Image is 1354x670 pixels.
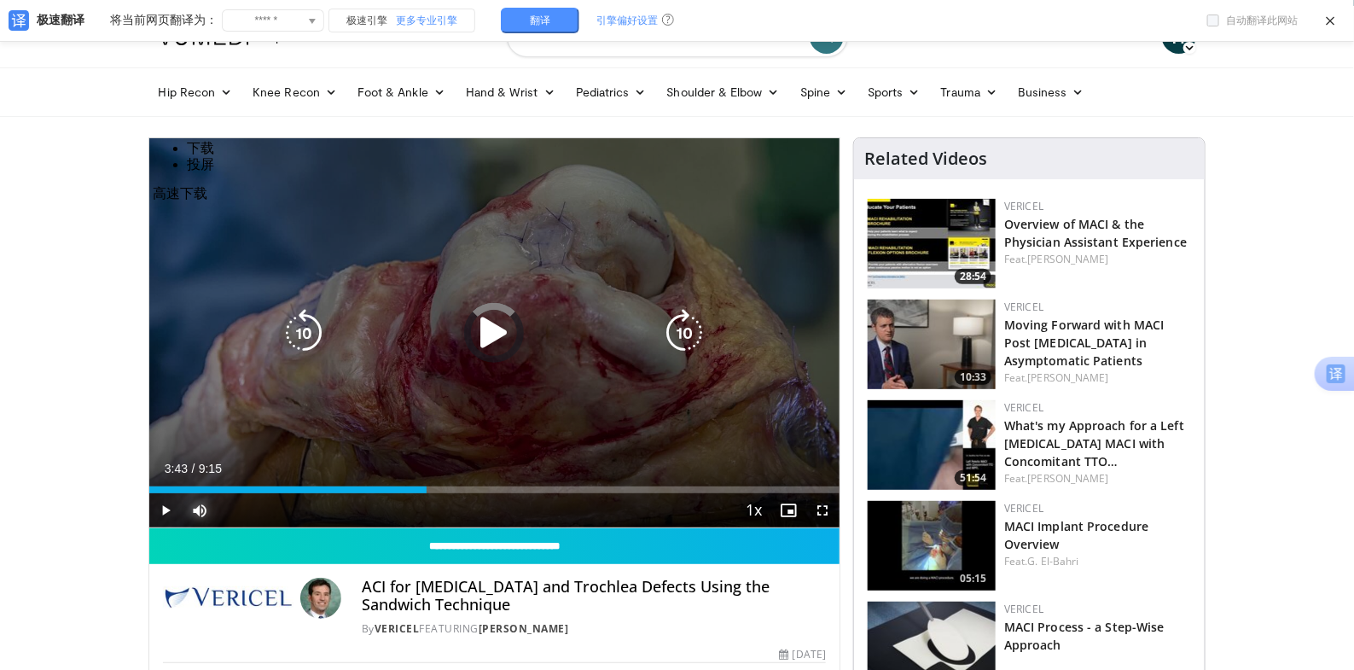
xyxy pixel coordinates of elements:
[780,647,826,662] div: [DATE]
[149,138,840,528] video-js: Video Player
[1004,554,1191,569] div: Feat.
[163,578,293,619] img: Vericel
[1004,216,1187,250] a: Overview of MACI & the Physician Assistant Experience
[566,75,657,109] a: Pediatrics
[868,300,996,389] a: 10:33
[479,621,569,636] a: [PERSON_NAME]
[1028,554,1079,568] a: G. El-Bahri
[187,141,214,155] span: 下载
[868,400,996,490] img: b3ed1645-cf77-490d-a755-6a0242ddfbf3.150x105_q85_crop-smart_upscale.jpg
[1008,75,1095,109] a: Business
[456,75,566,109] a: Hand & Wrist
[868,300,996,389] img: acb75c51-81aa-4d36-b4b4-9591a57ecdd4.150x105_q85_crop-smart_upscale.jpg
[737,493,771,527] button: Playback Rate
[187,157,214,172] span: 投屏
[868,199,996,288] a: 28:54
[1004,471,1191,486] div: Feat.
[868,501,996,591] a: 05:15
[1004,400,1043,415] a: Vericel
[362,621,826,637] div: By FEATURING
[955,470,991,486] span: 51:54
[868,400,996,490] a: 51:54
[931,75,1008,109] a: Trauma
[1004,518,1148,552] a: MACI Implant Procedure Overview
[347,75,456,109] a: Foot & Ankle
[1004,602,1043,616] a: Vericel
[857,75,931,109] a: Sports
[868,199,996,288] img: 6a2871c7-c780-431e-8271-deb87d1330ba.150x105_q85_crop-smart_upscale.jpg
[375,621,420,636] a: Vericel
[805,493,840,527] button: Fullscreen
[192,462,195,475] span: /
[1028,370,1109,385] a: [PERSON_NAME]
[1028,252,1109,266] a: [PERSON_NAME]
[1004,199,1043,213] a: Vericel
[300,578,341,619] img: Avatar
[183,493,218,527] button: Mute
[1028,471,1109,486] a: [PERSON_NAME]
[1004,300,1043,314] a: Vericel
[1004,252,1191,267] div: Feat.
[771,493,805,527] button: Enable picture-in-picture mode
[955,370,991,385] span: 10:33
[955,269,991,284] span: 28:54
[657,75,790,109] a: Shoulder & Elbow
[165,462,188,475] span: 3:43
[153,186,207,201] span: 高速下载
[242,75,347,109] a: Knee Recon
[149,486,840,493] div: Progress Bar
[1004,619,1165,653] a: MACI Process - a Step-Wise Approach
[1004,317,1164,369] a: Moving Forward with MACI Post [MEDICAL_DATA] in Asymptomatic Patients
[1004,501,1043,516] a: Vericel
[362,578,826,615] h4: ACI for [MEDICAL_DATA] and Trochlea Defects Using the Sandwich Technique
[864,149,987,169] h4: Related Videos
[149,493,183,527] button: Play
[1004,417,1184,469] a: What's my Approach for a Left [MEDICAL_DATA] MACI with Concomitant TTO…
[1004,370,1191,386] div: Feat.
[148,75,243,109] a: Hip Recon
[955,571,991,586] span: 05:15
[868,501,996,591] img: ccb97e64-acae-4d00-b213-a61c9aa5250d.150x105_q85_crop-smart_upscale.jpg
[199,462,222,475] span: 9:15
[790,75,857,109] a: Spine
